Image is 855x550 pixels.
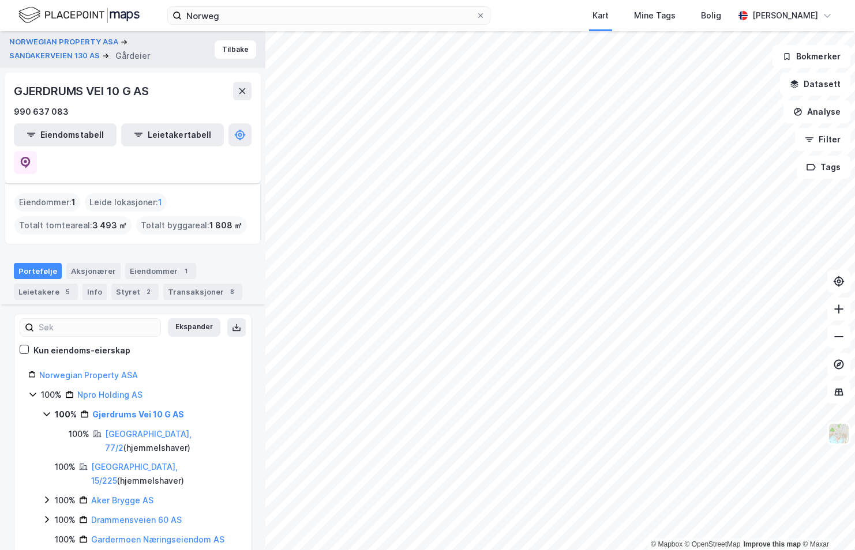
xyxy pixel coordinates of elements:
[121,123,224,146] button: Leietakertabell
[215,40,256,59] button: Tilbake
[91,460,237,488] div: ( hjemmelshaver )
[9,50,102,62] button: SANDAKERVEIEN 130 AS
[14,193,80,212] div: Eiendommer :
[797,495,855,550] iframe: Chat Widget
[14,284,78,300] div: Leietakere
[55,513,76,527] div: 100%
[14,123,117,146] button: Eiendomstabell
[82,284,107,300] div: Info
[182,7,476,24] input: Søk på adresse, matrikkel, gårdeiere, leietakere eller personer
[91,534,224,544] a: Gardermoen Næringseiendom AS
[91,495,153,505] a: Aker Brygge AS
[41,388,62,402] div: 100%
[795,128,850,151] button: Filter
[33,344,130,357] div: Kun eiendoms-eierskap
[92,219,127,232] span: 3 493 ㎡
[158,195,162,209] span: 1
[634,9,676,22] div: Mine Tags
[828,423,850,444] img: Z
[592,9,609,22] div: Kart
[744,540,801,548] a: Improve this map
[14,216,132,235] div: Totalt tomteareal :
[136,216,247,235] div: Totalt byggareal :
[14,105,69,119] div: 990 637 083
[125,263,196,279] div: Eiendommer
[66,263,121,279] div: Aksjonærer
[780,73,850,96] button: Datasett
[209,219,242,232] span: 1 808 ㎡
[797,156,850,179] button: Tags
[39,370,138,380] a: Norwegian Property ASA
[168,318,220,337] button: Ekspander
[111,284,159,300] div: Styret
[701,9,721,22] div: Bolig
[651,540,682,548] a: Mapbox
[14,82,151,100] div: GJERDRUMS VEI 10 G AS
[92,409,184,419] a: Gjerdrums Vei 10 G AS
[14,263,62,279] div: Portefølje
[62,286,73,297] div: 5
[772,45,850,68] button: Bokmerker
[105,427,237,455] div: ( hjemmelshaver )
[163,284,242,300] div: Transaksjoner
[226,286,238,297] div: 8
[34,319,160,336] input: Søk
[105,429,192,453] a: [GEOGRAPHIC_DATA], 77/2
[142,286,154,297] div: 2
[685,540,741,548] a: OpenStreetMap
[783,100,850,123] button: Analyse
[797,495,855,550] div: Kontrollprogram for chat
[180,265,192,277] div: 1
[72,195,76,209] span: 1
[91,462,178,485] a: [GEOGRAPHIC_DATA], 15/225
[55,494,76,507] div: 100%
[115,49,150,63] div: Gårdeier
[55,460,76,474] div: 100%
[55,533,76,547] div: 100%
[752,9,818,22] div: [PERSON_NAME]
[55,408,77,421] div: 100%
[85,193,167,212] div: Leide lokasjoner :
[69,427,89,441] div: 100%
[18,5,140,25] img: logo.f888ab2527a4732fd821a326f86c7f29.svg
[77,390,142,400] a: Npro Holding AS
[9,36,121,48] button: NORWEGIAN PROPERTY ASA
[91,515,182,525] a: Drammensveien 60 AS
